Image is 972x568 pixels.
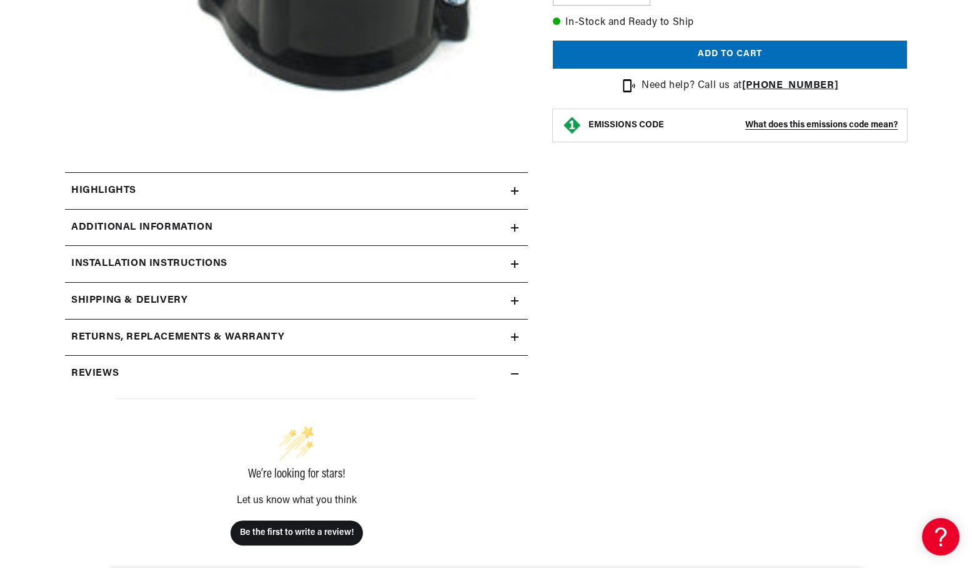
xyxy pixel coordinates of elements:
img: Emissions code [562,115,582,135]
summary: Highlights [65,173,528,209]
summary: Additional Information [65,210,528,246]
h2: Reviews [71,366,119,382]
div: We’re looking for stars! [116,468,477,481]
p: In-Stock and Ready to Ship [553,15,907,31]
button: Add to cart [553,41,907,69]
div: Let us know what you think [116,496,477,506]
h2: Returns, Replacements & Warranty [71,330,284,346]
h2: Highlights [71,183,136,199]
summary: Returns, Replacements & Warranty [65,320,528,356]
button: EMISSIONS CODEWhat does this emissions code mean? [588,120,898,131]
strong: What does this emissions code mean? [745,120,898,130]
summary: Shipping & Delivery [65,283,528,319]
button: Be the first to write a review! [231,521,363,546]
summary: Reviews [65,356,528,392]
strong: EMISSIONS CODE [588,120,664,130]
p: Need help? Call us at [642,78,838,94]
h2: Additional Information [71,220,212,236]
h2: Installation instructions [71,256,227,272]
h2: Shipping & Delivery [71,293,187,309]
summary: Installation instructions [65,246,528,282]
a: [PHONE_NUMBER] [742,81,838,91]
